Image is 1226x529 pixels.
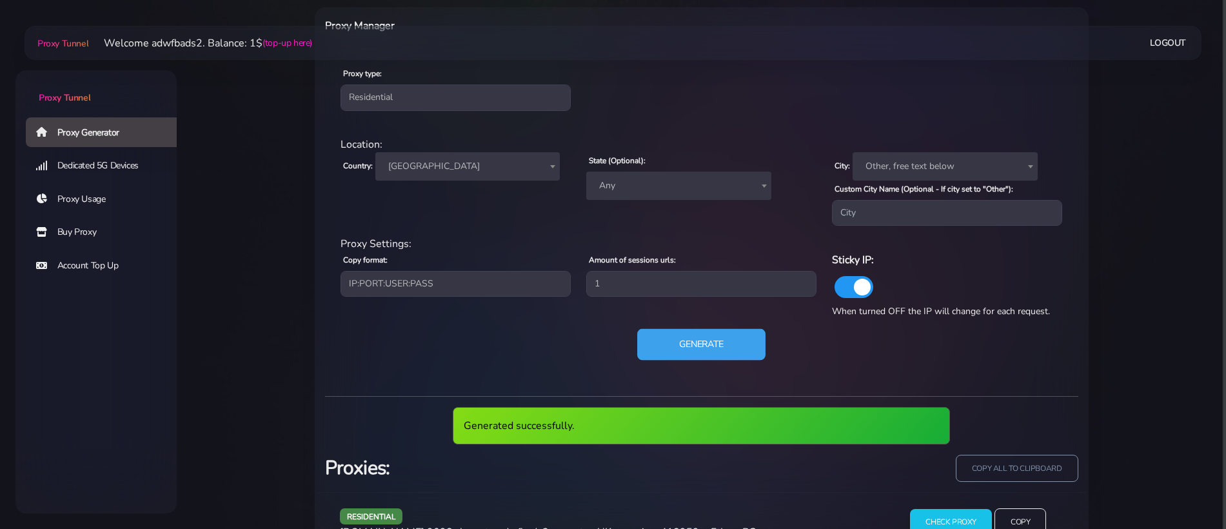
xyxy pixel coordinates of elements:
[88,35,312,51] li: Welcome adwfbads2. Balance: 1$
[26,251,187,281] a: Account Top Up
[333,236,1071,252] div: Proxy Settings:
[26,117,187,147] a: Proxy Generator
[37,37,88,50] span: Proxy Tunnel
[835,183,1013,195] label: Custom City Name (Optional - If city set to "Other"):
[835,160,850,172] label: City:
[375,152,560,181] span: United Kingdom
[35,33,88,54] a: Proxy Tunnel
[325,17,758,34] h6: Proxy Manager
[594,177,764,195] span: Any
[637,329,766,361] button: Generate
[26,151,187,181] a: Dedicated 5G Devices
[343,160,373,172] label: Country:
[453,407,950,444] div: Generated successfully.
[343,254,388,266] label: Copy format:
[832,252,1062,268] h6: Sticky IP:
[333,137,1071,152] div: Location:
[1150,31,1186,55] a: Logout
[853,152,1038,181] span: Other, free text below
[589,155,646,166] label: State (Optional):
[586,172,771,200] span: Any
[26,217,187,247] a: Buy Proxy
[39,92,90,104] span: Proxy Tunnel
[383,157,553,175] span: United Kingdom
[262,36,312,50] a: (top-up here)
[860,157,1030,175] span: Other, free text below
[956,455,1078,483] input: copy all to clipboard
[340,508,403,524] span: residential
[325,455,694,481] h3: Proxies:
[343,68,382,79] label: Proxy type:
[1163,466,1210,513] iframe: Webchat Widget
[15,70,177,105] a: Proxy Tunnel
[589,254,676,266] label: Amount of sessions urls:
[832,200,1062,226] input: City
[832,305,1050,317] span: When turned OFF the IP will change for each request.
[26,185,187,214] a: Proxy Usage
